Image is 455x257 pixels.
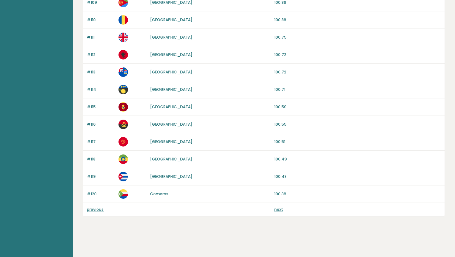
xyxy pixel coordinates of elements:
p: 100.55 [274,122,441,127]
a: [GEOGRAPHIC_DATA] [150,17,192,22]
p: #120 [87,191,115,197]
p: #119 [87,174,115,179]
img: me.svg [118,102,128,112]
a: [GEOGRAPHIC_DATA] [150,87,192,92]
a: [GEOGRAPHIC_DATA] [150,69,192,75]
img: gb.svg [118,33,128,42]
p: 100.49 [274,156,441,162]
a: [GEOGRAPHIC_DATA] [150,174,192,179]
p: #112 [87,52,115,58]
img: km.svg [118,189,128,199]
a: [GEOGRAPHIC_DATA] [150,139,192,144]
p: #116 [87,122,115,127]
p: 100.48 [274,174,441,179]
p: 100.75 [274,34,441,40]
p: 100.86 [274,17,441,23]
p: 100.59 [274,104,441,110]
img: ao.svg [118,120,128,129]
p: #115 [87,104,115,110]
a: next [274,207,283,212]
a: previous [87,207,104,212]
a: [GEOGRAPHIC_DATA] [150,122,192,127]
p: 100.72 [274,52,441,58]
p: #113 [87,69,115,75]
img: ro.svg [118,15,128,25]
p: #114 [87,87,115,92]
img: gp.svg [118,85,128,94]
img: al.svg [118,50,128,60]
img: ky.svg [118,67,128,77]
p: 100.51 [274,139,441,145]
p: #118 [87,156,115,162]
p: #111 [87,34,115,40]
img: cu.svg [118,172,128,181]
p: #117 [87,139,115,145]
p: #110 [87,17,115,23]
img: kg.svg [118,137,128,147]
img: et.svg [118,154,128,164]
a: [GEOGRAPHIC_DATA] [150,52,192,57]
a: [GEOGRAPHIC_DATA] [150,34,192,40]
p: 100.36 [274,191,441,197]
a: [GEOGRAPHIC_DATA] [150,104,192,110]
p: 100.71 [274,87,441,92]
p: 100.72 [274,69,441,75]
a: Comoros [150,191,168,197]
a: [GEOGRAPHIC_DATA] [150,156,192,162]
